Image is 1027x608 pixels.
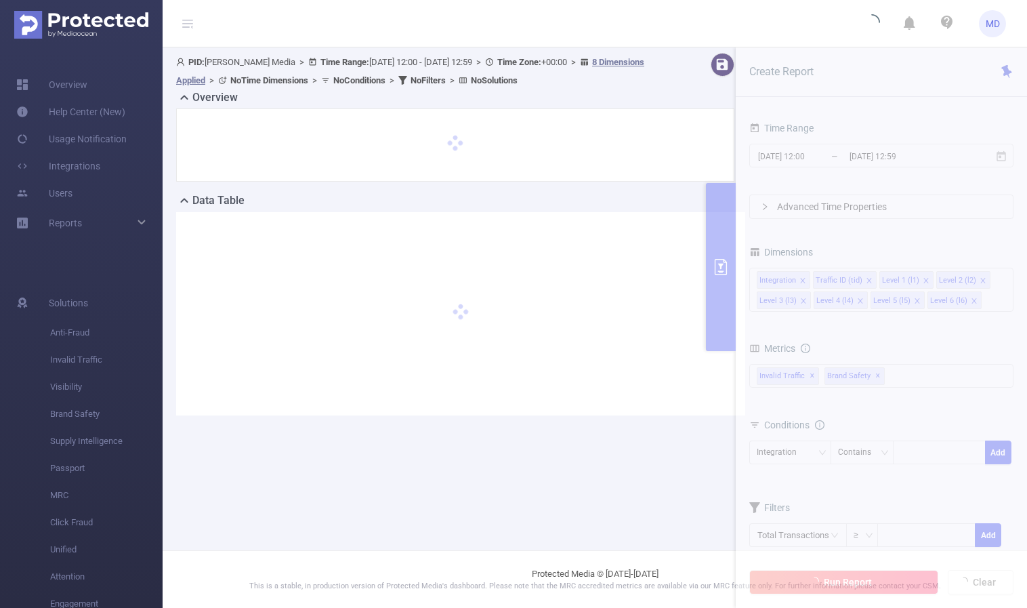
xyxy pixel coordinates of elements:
[50,536,163,563] span: Unified
[50,373,163,401] span: Visibility
[50,455,163,482] span: Passport
[308,75,321,85] span: >
[14,11,148,39] img: Protected Media
[50,563,163,590] span: Attention
[50,428,163,455] span: Supply Intelligence
[230,75,308,85] b: No Time Dimensions
[16,98,125,125] a: Help Center (New)
[49,209,82,237] a: Reports
[16,71,87,98] a: Overview
[50,319,163,346] span: Anti-Fraud
[192,89,238,106] h2: Overview
[188,57,205,67] b: PID:
[446,75,459,85] span: >
[50,401,163,428] span: Brand Safety
[320,57,369,67] b: Time Range:
[16,153,100,180] a: Integrations
[986,10,1000,37] span: MD
[196,581,993,592] p: This is a stable, in production version of Protected Media's dashboard. Please note that the MRC ...
[497,57,541,67] b: Time Zone:
[16,125,127,153] a: Usage Notification
[50,482,163,509] span: MRC
[49,218,82,228] span: Reports
[50,346,163,373] span: Invalid Traffic
[333,75,385,85] b: No Conditions
[567,57,580,67] span: >
[176,57,644,85] span: [PERSON_NAME] Media [DATE] 12:00 - [DATE] 12:59 +00:00
[864,14,880,33] i: icon: loading
[205,75,218,85] span: >
[163,550,1027,608] footer: Protected Media © [DATE]-[DATE]
[471,75,518,85] b: No Solutions
[49,289,88,317] span: Solutions
[472,57,485,67] span: >
[176,58,188,66] i: icon: user
[411,75,446,85] b: No Filters
[295,57,308,67] span: >
[385,75,398,85] span: >
[16,180,72,207] a: Users
[50,509,163,536] span: Click Fraud
[192,192,245,209] h2: Data Table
